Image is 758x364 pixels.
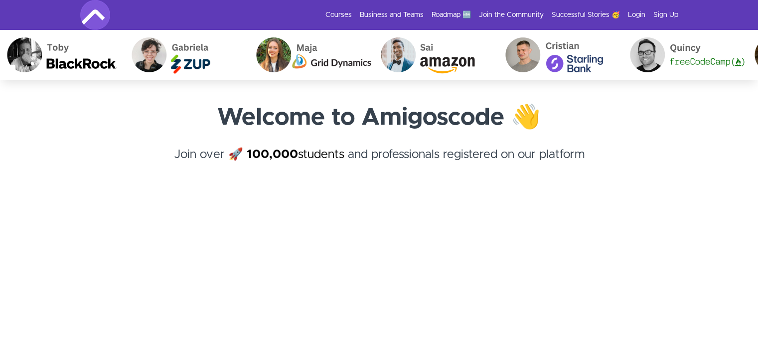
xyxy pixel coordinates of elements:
[80,146,678,182] h4: Join over 🚀 and professionals registered on our platform
[360,10,424,20] a: Business and Teams
[479,10,544,20] a: Join the Community
[432,10,471,20] a: Roadmap 🆕
[372,30,496,80] img: Sai
[628,10,645,20] a: Login
[247,149,344,161] a: 100,000students
[325,10,352,20] a: Courses
[496,30,621,80] img: Cristian
[247,149,298,161] strong: 100,000
[217,106,541,130] strong: Welcome to Amigoscode 👋
[653,10,678,20] a: Sign Up
[552,10,620,20] a: Successful Stories 🥳
[247,30,372,80] img: Maja
[123,30,247,80] img: Gabriela
[621,30,746,80] img: Quincy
